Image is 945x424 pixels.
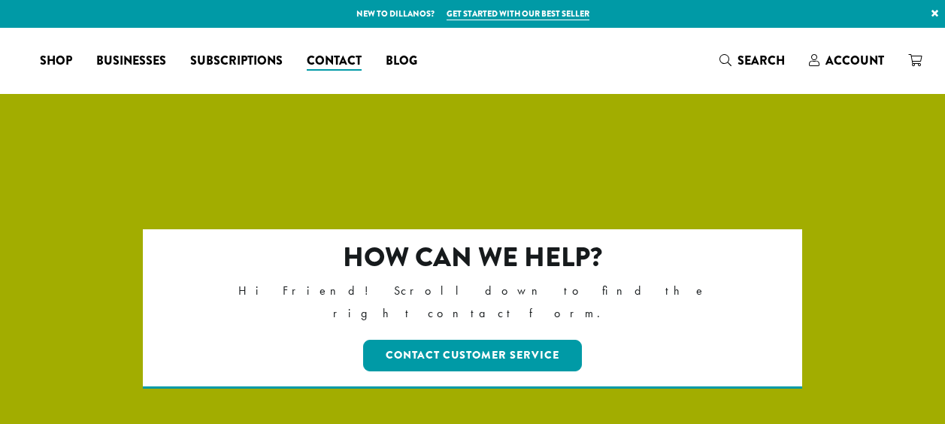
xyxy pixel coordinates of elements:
[207,241,738,274] h2: How can we help?
[386,52,417,71] span: Blog
[307,52,362,71] span: Contact
[207,280,738,325] p: Hi Friend! Scroll down to find the right contact form.
[447,8,589,20] a: Get started with our best seller
[707,48,797,73] a: Search
[96,52,166,71] span: Businesses
[738,52,785,69] span: Search
[190,52,283,71] span: Subscriptions
[28,49,84,73] a: Shop
[363,340,582,371] a: Contact Customer Service
[825,52,884,69] span: Account
[40,52,72,71] span: Shop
